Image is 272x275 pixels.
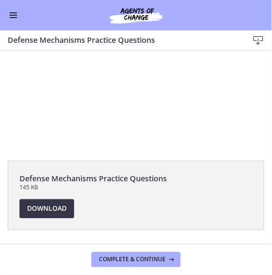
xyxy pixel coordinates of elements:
[8,34,234,46] h3: Defense Mechanisms Practice Questions
[19,173,253,184] span: Defense Mechanisms Practice Questions
[19,199,74,218] a: Download
[88,6,184,25] img: Agents of Change
[99,256,165,264] span: Complete & continue
[27,203,67,215] span: Download
[19,184,253,192] span: 145 KB
[91,252,181,267] button: Complete & continue
[8,10,19,21] button: Enable menu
